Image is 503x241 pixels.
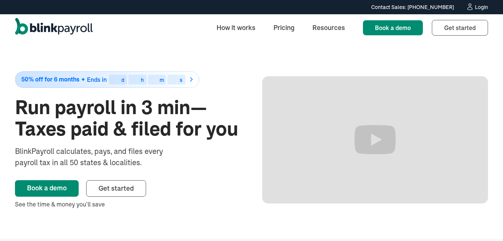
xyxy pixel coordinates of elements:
span: Ends in [87,76,107,83]
a: Resources [306,20,351,36]
a: 50% off for 6 monthsEnds indhms [15,71,241,88]
a: home [15,18,93,38]
div: m [160,77,164,83]
div: Contact Sales: [PHONE_NUMBER] [371,3,454,11]
span: Book a demo [375,24,411,32]
div: Login [475,5,488,10]
span: Get started [444,24,476,32]
span: Get started [99,184,134,193]
a: Get started [432,20,488,36]
h1: Run payroll in 3 min—Taxes paid & filed for you [15,97,241,140]
div: See the time & money you’ll save [15,200,241,209]
div: BlinkPayroll calculates, pays, and files every payroll tax in all 50 states & localities. [15,146,183,168]
a: Get started [86,180,146,197]
iframe: Run Payroll in 3 min with BlinkPayroll [262,76,488,203]
a: How it works [210,20,261,36]
a: Pricing [267,20,300,36]
div: d [121,77,124,83]
div: h [141,77,144,83]
a: Login [466,3,488,11]
span: 50% off for 6 months [21,76,79,83]
a: Book a demo [15,180,79,197]
a: Book a demo [363,20,423,35]
div: s [180,77,182,83]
